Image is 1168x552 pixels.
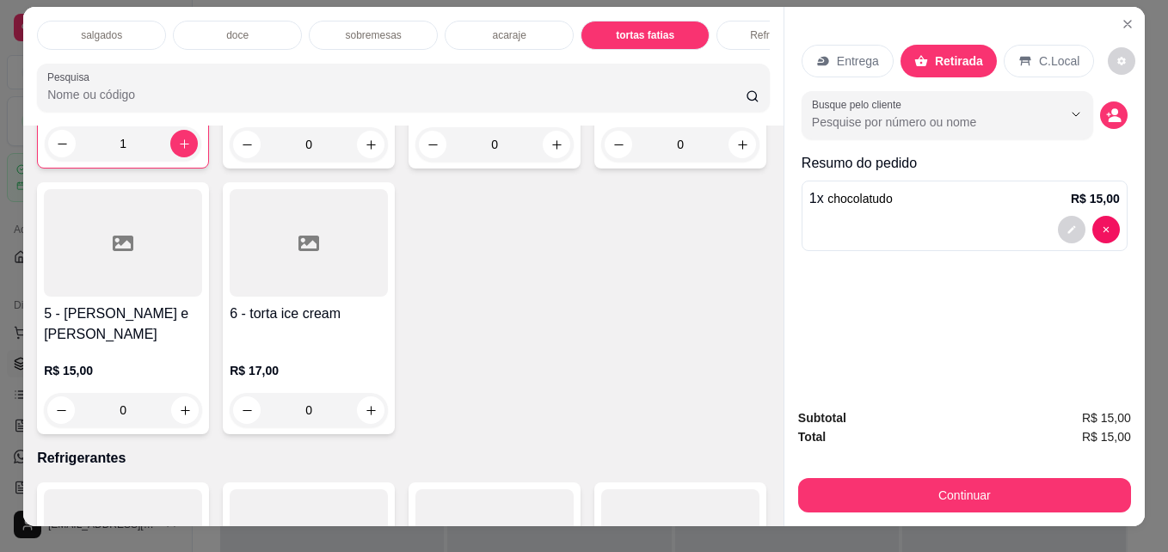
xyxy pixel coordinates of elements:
[1114,10,1141,38] button: Close
[37,448,770,469] p: Refrigerantes
[170,130,198,157] button: increase-product-quantity
[226,28,249,42] p: doce
[543,131,570,158] button: increase-product-quantity
[802,153,1128,174] p: Resumo do pedido
[935,52,983,70] p: Retirada
[1082,408,1131,427] span: R$ 15,00
[1082,427,1131,446] span: R$ 15,00
[44,362,202,379] p: R$ 15,00
[233,396,261,424] button: decrease-product-quantity
[48,130,76,157] button: decrease-product-quantity
[1108,47,1135,75] button: decrease-product-quantity
[357,396,384,424] button: increase-product-quantity
[47,396,75,424] button: decrease-product-quantity
[47,70,95,84] label: Pesquisa
[809,188,893,209] p: 1 x
[1062,101,1090,128] button: Show suggestions
[81,28,122,42] p: salgados
[1039,52,1079,70] p: C.Local
[345,28,401,42] p: sobremesas
[47,86,746,103] input: Pesquisa
[1092,216,1120,243] button: decrease-product-quantity
[233,131,261,158] button: decrease-product-quantity
[812,113,1035,131] input: Busque pelo cliente
[750,28,812,42] p: Refrigerantes
[171,396,199,424] button: increase-product-quantity
[798,411,846,425] strong: Subtotal
[357,131,384,158] button: increase-product-quantity
[616,28,674,42] p: tortas fatias
[1058,216,1085,243] button: decrease-product-quantity
[798,478,1131,512] button: Continuar
[827,192,893,205] span: chocolatudo
[837,52,879,70] p: Entrega
[230,362,388,379] p: R$ 17,00
[419,131,446,158] button: decrease-product-quantity
[230,304,388,324] h4: 6 - torta ice cream
[492,28,526,42] p: acaraje
[812,97,907,112] label: Busque pelo cliente
[728,131,756,158] button: increase-product-quantity
[798,430,826,444] strong: Total
[1100,101,1128,129] button: decrease-product-quantity
[1071,190,1120,207] p: R$ 15,00
[605,131,632,158] button: decrease-product-quantity
[44,304,202,345] h4: 5 - [PERSON_NAME] e [PERSON_NAME]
